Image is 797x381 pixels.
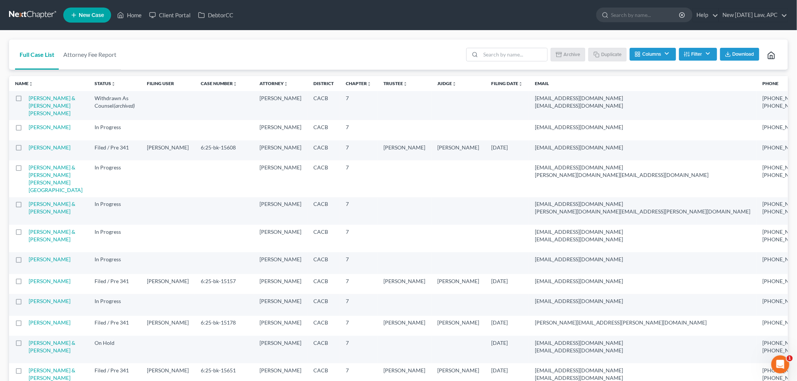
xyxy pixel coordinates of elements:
a: Help [693,8,718,22]
td: Filed / Pre 341 [89,140,141,160]
i: unfold_more [403,82,408,86]
td: [PERSON_NAME] [253,294,307,315]
td: [PERSON_NAME] [141,274,195,294]
td: 6:25-bk-15608 [195,140,253,160]
a: Judgeunfold_more [437,81,457,86]
td: [PERSON_NAME] [253,252,307,274]
td: CACB [307,252,340,274]
td: [PERSON_NAME] [141,316,195,336]
pre: [EMAIL_ADDRESS][DOMAIN_NAME] [535,277,751,285]
a: DebtorCC [194,8,237,22]
td: [PERSON_NAME] [253,225,307,252]
td: 7 [340,336,377,363]
td: CACB [307,140,340,160]
td: CACB [307,91,340,120]
a: [PERSON_NAME] [29,144,70,151]
button: Filter [679,48,717,61]
span: (archived) [114,102,135,109]
a: Statusunfold_more [95,81,116,86]
a: [PERSON_NAME] [29,278,70,284]
td: [PERSON_NAME] [377,140,431,160]
a: Client Portal [145,8,194,22]
pre: [EMAIL_ADDRESS][DOMAIN_NAME] [535,256,751,263]
td: 7 [340,316,377,336]
button: Columns [630,48,676,61]
pre: [EMAIL_ADDRESS][DOMAIN_NAME] [PERSON_NAME][DOMAIN_NAME][EMAIL_ADDRESS][PERSON_NAME][DOMAIN_NAME] [535,200,751,215]
td: 7 [340,160,377,197]
a: Attorney Fee Report [59,40,121,70]
td: CACB [307,160,340,197]
td: 7 [340,274,377,294]
td: In Progress [89,160,141,197]
td: CACB [307,294,340,315]
td: 6:25-bk-15157 [195,274,253,294]
td: [PERSON_NAME] [141,140,195,160]
i: unfold_more [518,82,523,86]
i: unfold_more [111,82,116,86]
td: [PERSON_NAME] [253,316,307,336]
td: In Progress [89,120,141,140]
span: Download [733,51,754,57]
pre: [EMAIL_ADDRESS][DOMAIN_NAME] [EMAIL_ADDRESS][DOMAIN_NAME] [535,228,751,243]
th: District [307,76,340,91]
td: Filed / Pre 341 [89,316,141,336]
a: [PERSON_NAME] [29,124,70,130]
a: [PERSON_NAME] & [PERSON_NAME] [PERSON_NAME] [29,95,75,116]
a: Chapterunfold_more [346,81,371,86]
pre: [EMAIL_ADDRESS][DOMAIN_NAME] [535,123,751,131]
td: [DATE] [485,274,529,294]
td: [PERSON_NAME] [253,197,307,225]
a: Nameunfold_more [15,81,33,86]
pre: [EMAIL_ADDRESS][DOMAIN_NAME] [535,297,751,305]
td: [PERSON_NAME] [431,140,485,160]
td: In Progress [89,252,141,274]
a: Home [113,8,145,22]
th: Email [529,76,757,91]
td: [PERSON_NAME] [253,160,307,197]
a: [PERSON_NAME] & [PERSON_NAME] [29,201,75,215]
i: unfold_more [284,82,288,86]
a: [PERSON_NAME] & [PERSON_NAME] [29,340,75,354]
td: 7 [340,140,377,160]
td: 7 [340,120,377,140]
i: unfold_more [29,82,33,86]
a: Attorneyunfold_more [260,81,288,86]
td: [DATE] [485,316,529,336]
span: 1 [787,355,793,361]
input: Search by name... [481,48,547,61]
td: CACB [307,225,340,252]
td: [DATE] [485,336,529,363]
td: 7 [340,252,377,274]
td: CACB [307,197,340,225]
td: [PERSON_NAME] [253,120,307,140]
iframe: Intercom live chat [771,355,789,373]
input: Search by name... [611,8,680,22]
span: New Case [79,12,104,18]
i: unfold_more [367,82,371,86]
td: CACB [307,336,340,363]
th: Filing User [141,76,195,91]
td: Withdrawn As Counsel [89,91,141,120]
a: Case Numberunfold_more [201,81,237,86]
td: Filed / Pre 341 [89,274,141,294]
i: unfold_more [452,82,457,86]
td: CACB [307,120,340,140]
a: Filing Dateunfold_more [491,81,523,86]
td: 6:25-bk-15178 [195,316,253,336]
a: [PERSON_NAME] & [PERSON_NAME] [29,229,75,242]
a: [PERSON_NAME] [29,256,70,262]
td: CACB [307,316,340,336]
td: In Progress [89,294,141,315]
td: [PERSON_NAME] [253,91,307,120]
td: CACB [307,274,340,294]
pre: [EMAIL_ADDRESS][DOMAIN_NAME] [535,144,751,151]
a: [PERSON_NAME] [29,298,70,304]
td: 7 [340,197,377,225]
i: unfold_more [233,82,237,86]
td: 7 [340,225,377,252]
button: Download [720,48,759,61]
a: [PERSON_NAME] [29,319,70,326]
td: [PERSON_NAME] [431,274,485,294]
td: [PERSON_NAME] [431,316,485,336]
td: [PERSON_NAME] [253,274,307,294]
